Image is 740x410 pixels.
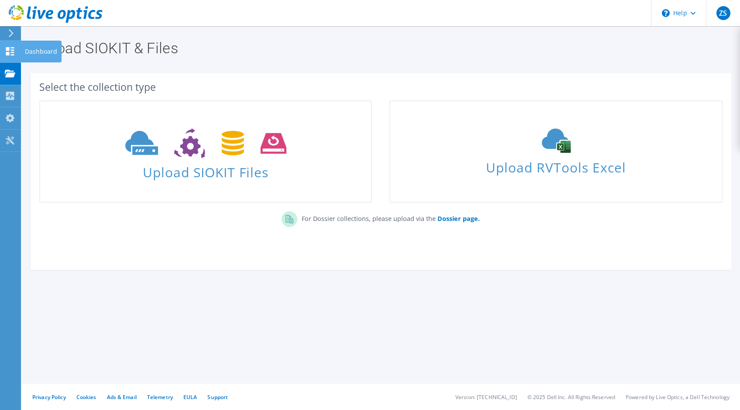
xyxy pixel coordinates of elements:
span: Upload RVTools Excel [390,156,721,175]
a: Cookies [76,393,96,401]
span: ZS [716,6,730,20]
li: © 2025 Dell Inc. All Rights Reserved [527,393,615,401]
a: EULA [183,393,197,401]
a: Ads & Email [107,393,137,401]
p: For Dossier collections, please upload via the [297,211,480,224]
li: Version: [TECHNICAL_ID] [455,393,517,401]
div: Select the collection type [39,82,723,92]
div: Dashboard [21,41,62,62]
a: Support [207,393,228,401]
h1: Upload SIOKIT & Files [35,41,723,55]
b: Dossier page. [437,214,480,223]
span: Upload SIOKIT Files [40,160,371,179]
a: Privacy Policy [32,393,66,401]
li: Powered by Live Optics, a Dell Technology [626,393,730,401]
a: Upload SIOKIT Files [39,100,372,203]
a: Telemetry [147,393,173,401]
a: Upload RVTools Excel [389,100,722,203]
svg: \n [662,9,670,17]
a: Dossier page. [436,214,480,223]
